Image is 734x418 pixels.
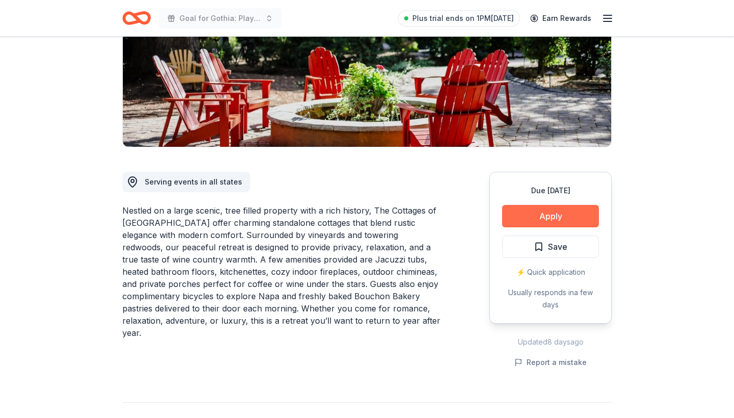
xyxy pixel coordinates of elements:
[398,10,520,27] a: Plus trial ends on 1PM[DATE]
[122,6,151,30] a: Home
[145,177,242,186] span: Serving events in all states
[514,356,587,369] button: Report a mistake
[412,12,514,24] span: Plus trial ends on 1PM[DATE]
[524,9,597,28] a: Earn Rewards
[502,185,599,197] div: Due [DATE]
[159,8,281,29] button: Goal for Gothia: Play It Forward Raffle
[122,204,440,339] div: Nestled on a large scenic, tree filled property with a rich history, The Cottages of [GEOGRAPHIC_...
[502,236,599,258] button: Save
[502,286,599,311] div: Usually responds in a few days
[502,205,599,227] button: Apply
[489,336,612,348] div: Updated 8 days ago
[179,12,261,24] span: Goal for Gothia: Play It Forward Raffle
[502,266,599,278] div: ⚡️ Quick application
[548,240,567,253] span: Save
